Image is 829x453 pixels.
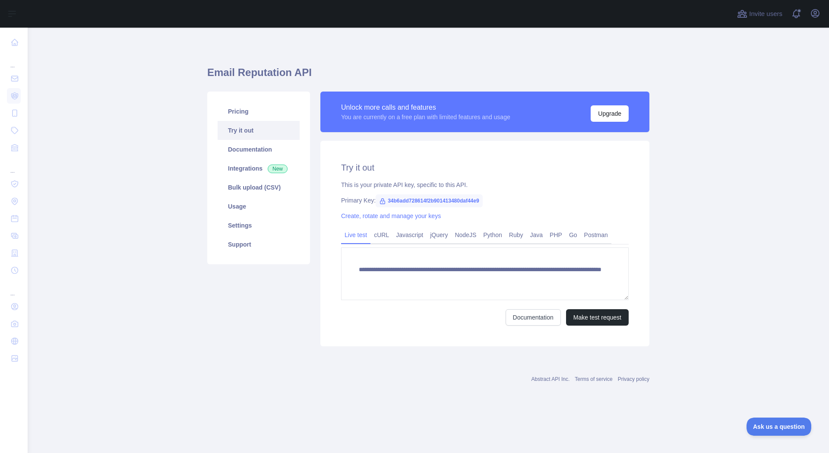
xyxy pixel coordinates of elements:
[546,228,566,242] a: PHP
[218,197,300,216] a: Usage
[427,228,451,242] a: jQuery
[218,159,300,178] a: Integrations New
[341,102,510,113] div: Unlock more calls and features
[218,216,300,235] a: Settings
[218,140,300,159] a: Documentation
[7,52,21,69] div: ...
[591,105,629,122] button: Upgrade
[480,228,506,242] a: Python
[747,418,812,436] iframe: Toggle Customer Support
[341,212,441,219] a: Create, rotate and manage your keys
[506,309,561,326] a: Documentation
[268,165,288,173] span: New
[575,376,612,382] a: Terms of service
[749,9,782,19] span: Invite users
[341,196,629,205] div: Primary Key:
[392,228,427,242] a: Javascript
[451,228,480,242] a: NodeJS
[341,181,629,189] div: This is your private API key, specific to this API.
[506,228,527,242] a: Ruby
[341,162,629,174] h2: Try it out
[218,178,300,197] a: Bulk upload (CSV)
[566,309,629,326] button: Make test request
[618,376,649,382] a: Privacy policy
[735,7,784,21] button: Invite users
[7,280,21,297] div: ...
[7,157,21,174] div: ...
[532,376,570,382] a: Abstract API Inc.
[370,228,392,242] a: cURL
[341,113,510,121] div: You are currently on a free plan with limited features and usage
[581,228,611,242] a: Postman
[376,194,483,207] span: 34b6add728614f2b901413480daf44e9
[218,235,300,254] a: Support
[218,102,300,121] a: Pricing
[527,228,547,242] a: Java
[341,228,370,242] a: Live test
[218,121,300,140] a: Try it out
[566,228,581,242] a: Go
[207,66,649,86] h1: Email Reputation API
